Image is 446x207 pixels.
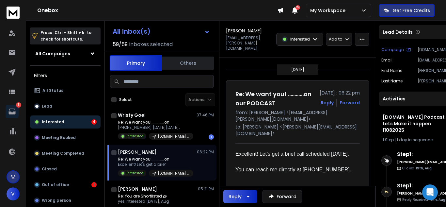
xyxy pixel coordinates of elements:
font: You can reach me directly at [PHONE_NUMBER]. [235,167,351,172]
p: Lead Details [383,29,413,35]
button: Reply [223,190,257,203]
p: Interested [126,171,144,176]
p: Press to check for shortcuts. [40,29,91,43]
span: 19th, Aug [416,166,432,171]
p: Re: We want you! ............on [118,157,193,162]
p: [DOMAIN_NAME] Podcast - Lets Make it happen 11082025 [158,134,189,139]
h1: [PERSON_NAME] [226,27,262,34]
p: Interested [42,119,64,125]
p: Meeting Completed [42,151,84,156]
button: Meeting Completed [30,147,101,160]
button: Out of office1 [30,178,101,191]
h3: Inboxes selected [129,41,173,48]
p: [DATE] [291,67,304,72]
button: Get Free Credits [379,4,435,17]
h1: [PERSON_NAME] [118,149,157,155]
h1: All Inbox(s) [113,28,151,35]
button: Primary [110,55,162,71]
p: 6 [16,102,21,108]
p: Add to [329,37,342,42]
button: Reply [321,99,334,106]
button: All Campaigns [30,47,101,60]
p: Get Free Credits [393,7,430,14]
p: Clicked [402,166,432,171]
h1: All Campaigns [35,50,70,57]
h1: [PERSON_NAME] [118,186,157,192]
button: Lead [30,100,101,113]
div: Forward [340,99,360,106]
div: 4 [91,119,97,125]
div: 1 [209,134,214,140]
button: V [7,187,20,200]
p: Closed [42,166,57,172]
button: Wrong person [30,194,101,207]
p: Excellent! Let's get a brief [118,162,193,167]
button: Meeting Booked [30,131,101,144]
a: 6 [6,105,19,118]
p: to: [PERSON_NAME] <[PERSON_NAME][EMAIL_ADDRESS][DOMAIN_NAME]> [235,124,360,137]
label: Select [119,97,132,102]
span: 25 [295,5,300,10]
h1: Re: We want you! ............on our PODCAST [235,90,316,108]
span: 1 day in sequence [397,137,433,143]
p: All Status [42,88,63,93]
p: Last Name [381,78,403,84]
p: Re: We want you! ............on [118,120,193,125]
p: Wrong person [42,198,71,203]
p: [DOMAIN_NAME] Podcast - Lets Make it happen 11082025 [158,171,189,176]
p: [PHONE_NUMBER] [DATE][DATE], [118,125,193,130]
p: Meeting Booked [42,135,76,140]
button: Campaign [381,47,411,52]
button: Closed [30,163,101,176]
p: [DATE] : 06:22 pm [320,90,360,96]
p: Campaign [381,47,404,52]
p: 05:21 PM [198,186,214,192]
p: Interested [126,134,144,139]
p: Out of office [42,182,69,187]
div: 1 [91,182,97,187]
p: Reply Received [402,197,445,202]
p: My Workspace [310,7,348,14]
button: All Status [30,84,101,97]
p: Re: You are Shortlisted @ [118,194,193,199]
p: First Name [381,68,402,73]
div: Reply [229,193,242,200]
h1: Onebox [37,7,277,14]
p: Lead [42,104,52,109]
button: Others [162,56,214,70]
p: [EMAIL_ADDRESS][PERSON_NAME][DOMAIN_NAME] [226,35,272,51]
img: logo [7,7,20,19]
p: Email [381,58,392,63]
span: 59 / 59 [113,41,128,48]
button: All Inbox(s) [107,25,215,38]
button: Forward [263,190,302,203]
h3: Filters [30,71,101,80]
p: 07:46 PM [197,112,214,118]
p: from: [PERSON_NAME] <[EMAIL_ADDRESS][PERSON_NAME][DOMAIN_NAME]> [235,109,360,122]
p: Interested [290,37,310,42]
p: yes interested [DATE], Aug [118,199,193,204]
font: Excellent! Let's get a brief call scheduled [DATE]. [235,151,349,157]
span: Ctrl + Shift + k [54,29,85,36]
button: Interested4 [30,115,101,129]
span: 1 Step [383,137,394,143]
div: Open Intercom Messenger [422,184,438,200]
h1: Wristy Goel [118,112,146,118]
p: 06:22 PM [197,149,214,155]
